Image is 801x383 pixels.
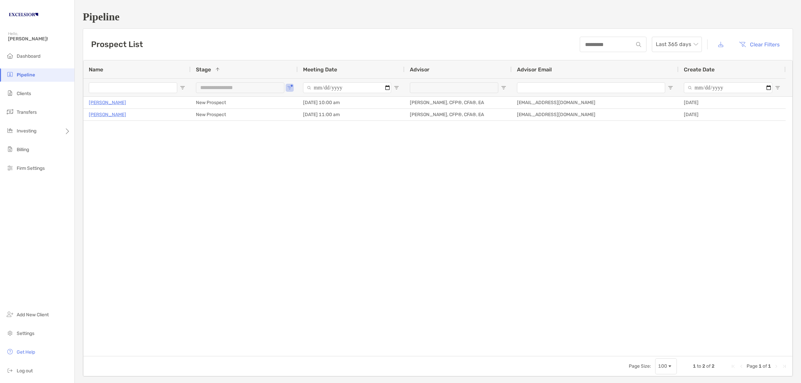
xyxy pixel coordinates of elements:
[6,329,14,337] img: settings icon
[517,66,552,73] span: Advisor Email
[512,109,679,120] div: [EMAIL_ADDRESS][DOMAIN_NAME]
[739,364,744,369] div: Previous Page
[734,37,785,52] button: Clear Filters
[6,89,14,97] img: clients icon
[405,109,512,120] div: [PERSON_NAME], CFP®, CFA®, EA
[684,82,772,93] input: Create Date Filter Input
[17,312,49,318] span: Add New Client
[17,109,37,115] span: Transfers
[89,82,177,93] input: Name Filter Input
[405,97,512,108] div: [PERSON_NAME], CFP®, CFA®, EA
[298,97,405,108] div: [DATE] 10:00 am
[775,85,780,90] button: Open Filter Menu
[731,364,736,369] div: First Page
[768,363,771,369] span: 1
[629,363,651,369] div: Page Size:
[89,66,103,73] span: Name
[17,165,45,171] span: Firm Settings
[8,36,70,42] span: [PERSON_NAME]!
[684,66,715,73] span: Create Date
[180,85,185,90] button: Open Filter Menu
[303,82,391,93] input: Meeting Date Filter Input
[6,126,14,134] img: investing icon
[655,358,677,374] div: Page Size
[6,310,14,318] img: add_new_client icon
[501,85,506,90] button: Open Filter Menu
[636,42,641,47] img: input icon
[6,164,14,172] img: firm-settings icon
[6,52,14,60] img: dashboard icon
[89,98,126,107] a: [PERSON_NAME]
[706,363,711,369] span: of
[191,97,298,108] div: New Prospect
[17,368,33,374] span: Log out
[89,110,126,119] a: [PERSON_NAME]
[759,363,762,369] span: 1
[679,109,786,120] div: [DATE]
[774,364,779,369] div: Next Page
[17,349,35,355] span: Get Help
[91,40,143,49] h3: Prospect List
[17,53,40,59] span: Dashboard
[763,363,767,369] span: of
[702,363,705,369] span: 2
[410,66,430,73] span: Advisor
[6,348,14,356] img: get-help icon
[298,109,405,120] div: [DATE] 11:00 am
[6,145,14,153] img: billing icon
[517,82,665,93] input: Advisor Email Filter Input
[83,11,793,23] h1: Pipeline
[747,363,758,369] span: Page
[697,363,701,369] span: to
[668,85,673,90] button: Open Filter Menu
[191,109,298,120] div: New Prospect
[656,37,698,52] span: Last 365 days
[17,128,36,134] span: Investing
[17,72,35,78] span: Pipeline
[679,97,786,108] div: [DATE]
[17,147,29,152] span: Billing
[287,85,292,90] button: Open Filter Menu
[782,364,787,369] div: Last Page
[6,366,14,374] img: logout icon
[8,3,39,27] img: Zoe Logo
[693,363,696,369] span: 1
[658,363,667,369] div: 100
[712,363,715,369] span: 2
[17,331,34,336] span: Settings
[17,91,31,96] span: Clients
[394,85,399,90] button: Open Filter Menu
[196,66,211,73] span: Stage
[512,97,679,108] div: [EMAIL_ADDRESS][DOMAIN_NAME]
[303,66,337,73] span: Meeting Date
[6,70,14,78] img: pipeline icon
[6,108,14,116] img: transfers icon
